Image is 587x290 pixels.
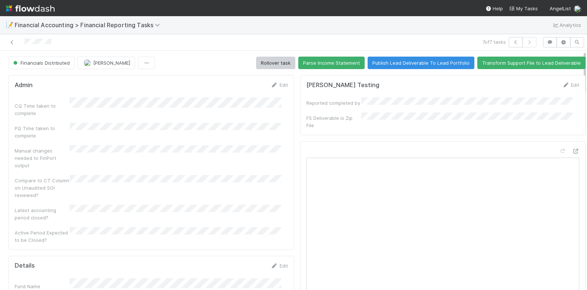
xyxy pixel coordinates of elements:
div: CQ Time taken to complete [15,102,70,117]
a: Edit [562,82,579,88]
h5: Admin [15,82,33,89]
div: Reported completed by [306,99,361,107]
div: Active Period Expected to be Closed? [15,229,70,244]
a: Edit [271,263,288,269]
div: PQ Time taken to complete [15,125,70,139]
button: Publish Lead Deliverable To Lead Portfolio [368,57,474,69]
div: Help [485,5,503,12]
span: AngelList [550,6,571,11]
h5: [PERSON_NAME] Testing [306,82,379,89]
button: Parse Income Statement [298,57,365,69]
div: Compare to CT Column on Unaudited SOI reviewed? [15,177,70,199]
button: Rollover task [256,57,295,69]
span: 📝 [6,22,13,28]
div: Manual changes needed to FinPort output [15,147,70,169]
div: Fund Name [15,283,70,290]
a: Edit [271,82,288,88]
span: 7 of 7 tasks [482,38,506,46]
div: FS Deliverable is Zip File [306,114,361,129]
span: My Tasks [509,6,538,11]
img: avatar_cc3a00d7-dd5c-4a2f-8d58-dd6545b20c0d.png [574,5,581,12]
span: Financial Accounting > Financial Reporting Tasks [15,21,164,29]
a: Analytics [552,21,581,29]
span: [PERSON_NAME] [93,60,130,66]
a: My Tasks [509,5,538,12]
h5: Details [15,262,35,269]
button: [PERSON_NAME] [77,57,135,69]
div: Latest accounting period closed? [15,207,70,221]
img: logo-inverted-e16ddd16eac7371096b0.svg [6,2,55,15]
img: avatar_e5ec2f5b-afc7-4357-8cf1-2139873d70b1.png [84,59,91,67]
button: Transform Support File to Lead Deliverable [477,57,586,69]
